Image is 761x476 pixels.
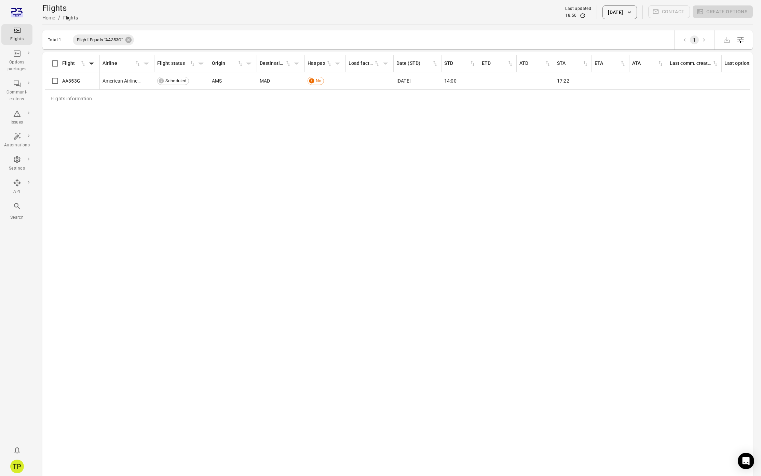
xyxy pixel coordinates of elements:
[73,34,134,45] div: Flight: Equals "AA353G"
[10,460,24,473] div: TP
[482,60,514,67] div: Sort by ETD in ascending order
[4,89,30,103] div: Communi-cations
[396,60,438,67] span: Date (STD)
[519,60,551,67] div: Sort by ATD in ascending order
[1,177,32,197] a: API
[738,453,754,469] div: Open Intercom Messenger
[1,107,32,128] a: Issues
[349,60,380,67] div: Sort by load factor in ascending order
[62,60,86,67] span: Flight
[291,58,302,69] button: Filter by destination
[565,12,576,19] div: 18:50
[42,14,78,22] nav: Breadcrumbs
[244,58,254,69] button: Filter by origin
[212,60,244,67] span: Origin
[444,60,476,67] div: Sort by STD in ascending order
[4,59,30,73] div: Options packages
[557,60,589,67] div: Sort by STA in ascending order
[632,60,664,67] span: ATA
[4,214,30,221] div: Search
[103,60,141,67] div: Sort by airline in ascending order
[48,38,62,42] div: Total 1
[42,15,55,20] a: Home
[260,60,291,67] span: Destination
[260,60,285,67] div: Destination
[73,37,127,43] span: Flight: Equals "AA353G"
[557,60,582,67] div: STA
[670,77,719,84] div: -
[349,60,373,67] div: Load factor
[670,60,719,67] div: Sort by last communication created in ascending order
[595,60,626,67] span: ETA
[4,142,30,149] div: Automations
[595,60,626,67] div: Sort by ETA in ascending order
[519,77,552,84] div: -
[1,24,32,45] a: Flights
[4,165,30,172] div: Settings
[313,77,324,84] span: No
[557,77,569,84] span: 17:22
[734,33,747,47] button: Open table configuration
[8,457,27,476] button: Tómas Páll Máté
[212,60,244,67] div: Sort by origin in ascending order
[260,77,270,84] span: MAD
[349,77,391,84] div: -
[565,5,591,12] div: Last updated
[380,58,391,69] button: Filter by load factor
[1,154,32,174] a: Settings
[157,60,196,67] span: Flight status
[163,77,189,84] span: Scheduled
[86,58,97,69] button: Filter by flight
[670,60,712,67] div: Last comm. created
[648,5,690,19] span: Please make a selection to create communications
[332,58,343,69] button: Filter by has pax
[62,60,80,67] div: Flight
[212,77,222,84] span: AMS
[396,60,438,67] div: Sort by date (STD) in ascending order
[42,3,78,14] h1: Flights
[720,36,734,43] span: Please make a selection to export
[63,14,78,21] div: Flights
[4,188,30,195] div: API
[349,60,380,67] span: Load factor
[396,60,432,67] div: Date (STD)
[103,77,142,84] span: American Airlines Inc. (AA)
[103,60,134,67] div: Airline
[632,77,664,84] div: -
[308,60,332,67] span: Has pax
[444,77,457,84] span: 14:00
[58,14,60,22] li: /
[557,60,589,67] span: STA
[157,60,189,67] div: Flight status
[632,60,657,67] div: ATA
[519,60,544,67] div: ATD
[602,5,637,19] button: [DATE]
[690,35,699,44] button: page 1
[103,60,141,67] span: Airline
[595,77,627,84] div: -
[680,35,709,44] nav: pagination navigation
[1,47,32,75] a: Options packages
[519,60,551,67] span: ATD
[260,60,291,67] div: Sort by destination in ascending order
[196,58,206,69] button: Filter by flight status
[482,60,507,67] div: ETD
[444,60,469,67] div: STD
[482,60,514,67] span: ETD
[10,443,24,457] button: Notifications
[4,36,30,43] div: Flights
[45,90,97,107] div: Flights information
[1,130,32,151] a: Automations
[308,60,326,67] div: Has pax
[1,77,32,105] a: Communi-cations
[62,60,86,67] div: Sort by flight in ascending order
[141,58,151,69] button: Filter by airline
[4,119,30,126] div: Issues
[62,78,80,84] a: AA353G
[157,60,196,67] div: Sort by flight status in ascending order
